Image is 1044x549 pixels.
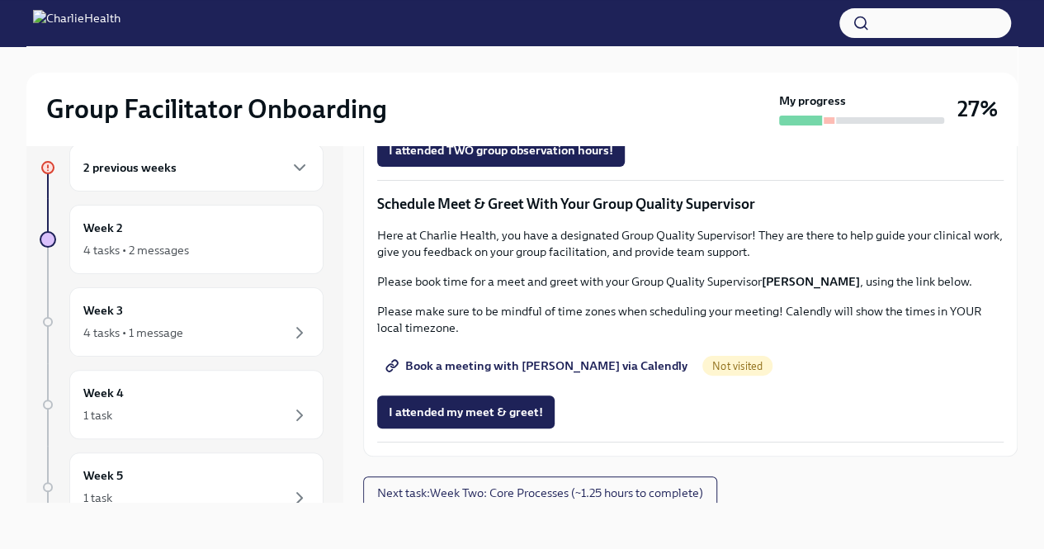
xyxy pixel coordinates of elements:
strong: My progress [779,92,846,109]
a: Week 24 tasks • 2 messages [40,205,324,274]
span: Book a meeting with [PERSON_NAME] via Calendly [389,357,687,374]
h6: Week 3 [83,301,123,319]
a: Book a meeting with [PERSON_NAME] via Calendly [377,349,699,382]
a: Week 41 task [40,370,324,439]
h3: 27% [957,94,998,124]
strong: [PERSON_NAME] [762,274,860,289]
div: 1 task [83,407,112,424]
a: Week 34 tasks • 1 message [40,287,324,357]
button: I attended TWO group observation hours! [377,134,625,167]
span: I attended my meet & greet! [389,404,543,420]
div: 4 tasks • 1 message [83,324,183,341]
p: Please book time for a meet and greet with your Group Quality Supervisor , using the link below. [377,273,1004,290]
p: Please make sure to be mindful of time zones when scheduling your meeting! Calendly will show the... [377,303,1004,336]
div: 2 previous weeks [69,144,324,192]
p: Here at Charlie Health, you have a designated Group Quality Supervisor! They are there to help gu... [377,227,1004,260]
h6: Week 5 [83,466,123,485]
span: Next task : Week Two: Core Processes (~1.25 hours to complete) [377,485,703,501]
span: Not visited [702,360,772,372]
button: Next task:Week Two: Core Processes (~1.25 hours to complete) [363,476,717,509]
img: CharlieHealth [33,10,120,36]
div: 1 task [83,490,112,506]
h2: Group Facilitator Onboarding [46,92,387,125]
h6: Week 2 [83,219,123,237]
a: Week 51 task [40,452,324,522]
h6: 2 previous weeks [83,159,177,177]
button: I attended my meet & greet! [377,395,555,428]
div: 4 tasks • 2 messages [83,242,189,258]
h6: Week 4 [83,384,124,402]
p: Schedule Meet & Greet With Your Group Quality Supervisor [377,194,1004,214]
span: I attended TWO group observation hours! [389,142,613,159]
